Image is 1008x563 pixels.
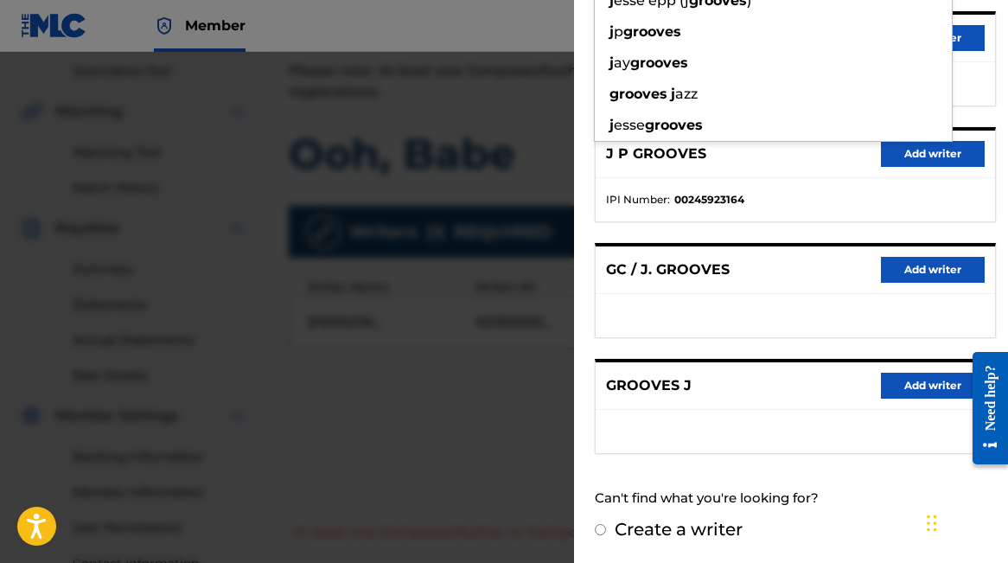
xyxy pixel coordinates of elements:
strong: j [609,54,614,71]
button: Add writer [881,257,985,283]
iframe: Chat Widget [922,480,1008,563]
img: MLC Logo [21,13,87,38]
iframe: Resource Center [960,338,1008,477]
p: J P GROOVES [606,144,706,164]
span: esse [614,117,645,133]
strong: grooves [645,117,703,133]
p: GC / J. GROOVES [606,259,730,280]
strong: grooves [609,86,667,102]
strong: j [609,117,614,133]
span: IPI Number : [606,192,670,208]
button: Add writer [881,141,985,167]
span: ay [614,54,630,71]
strong: grooves [630,54,688,71]
img: Top Rightsholder [154,16,175,36]
label: Create a writer [615,519,743,540]
p: GROOVES J [606,375,692,396]
button: Add writer [881,373,985,399]
div: Drag [927,497,937,549]
span: Member [185,16,246,35]
div: Can't find what you're looking for? [595,480,996,517]
strong: 00245923164 [674,192,744,208]
strong: j [671,86,675,102]
span: azz [675,86,698,102]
